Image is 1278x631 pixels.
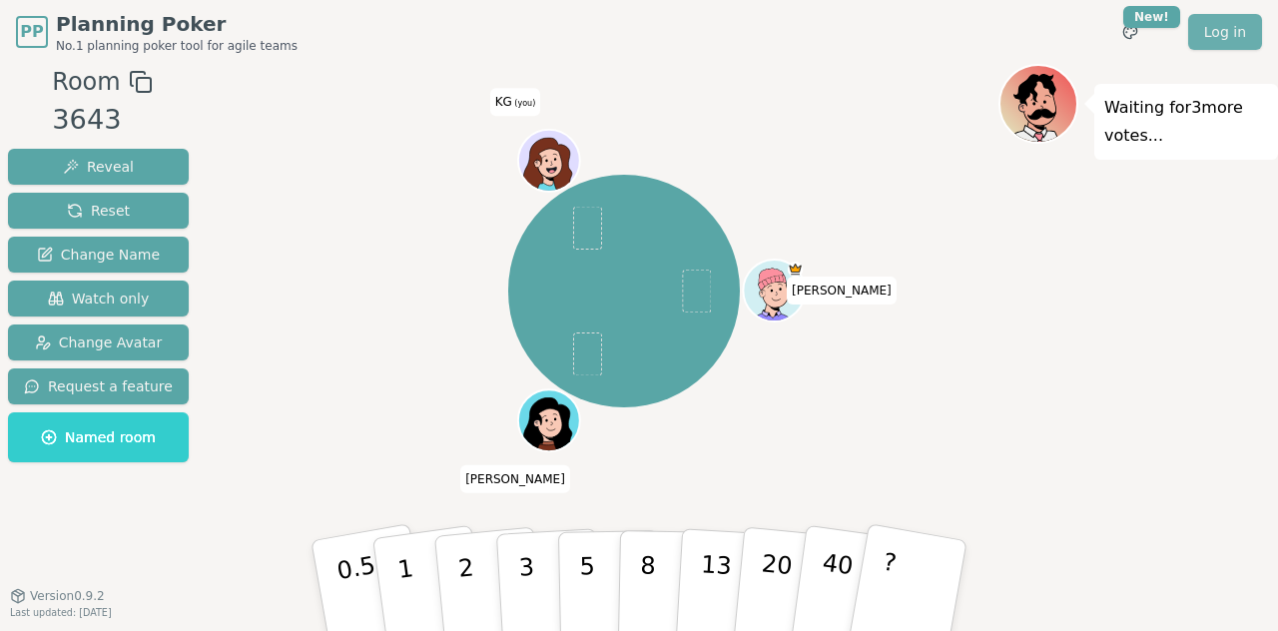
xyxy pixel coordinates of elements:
span: Click to change your name [490,89,541,117]
span: Named room [41,427,156,447]
button: Reveal [8,149,189,185]
span: Last updated: [DATE] [10,607,112,618]
button: Request a feature [8,368,189,404]
button: Version0.9.2 [10,588,105,604]
button: New! [1112,14,1148,50]
span: Watch only [48,289,150,309]
button: Change Name [8,237,189,273]
span: Change Name [37,245,160,265]
button: Change Avatar [8,324,189,360]
span: Request a feature [24,376,173,396]
p: Waiting for 3 more votes... [1104,94,1268,150]
button: Watch only [8,281,189,316]
span: Room [52,64,120,100]
a: PPPlanning PokerNo.1 planning poker tool for agile teams [16,10,298,54]
span: Alice is the host [788,262,803,277]
button: Click to change your avatar [520,132,578,190]
button: Named room [8,412,189,462]
span: No.1 planning poker tool for agile teams [56,38,298,54]
span: PP [20,20,43,44]
span: (you) [512,100,536,109]
span: Change Avatar [35,332,163,352]
span: Click to change your name [787,277,897,305]
span: Reveal [63,157,134,177]
span: Version 0.9.2 [30,588,105,604]
a: Log in [1188,14,1262,50]
button: Reset [8,193,189,229]
div: 3643 [52,100,152,141]
span: Planning Poker [56,10,298,38]
span: Click to change your name [460,465,570,493]
div: New! [1123,6,1180,28]
span: Reset [67,201,130,221]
